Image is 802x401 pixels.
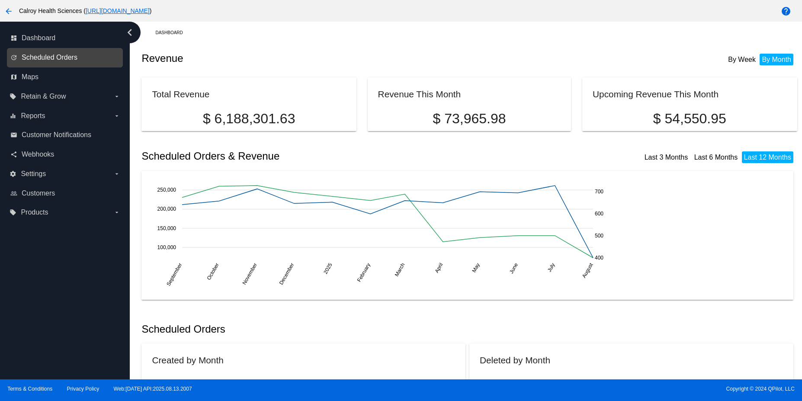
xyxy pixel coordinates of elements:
[21,209,48,216] span: Products
[157,206,176,212] text: 200,000
[10,35,17,42] i: dashboard
[152,89,209,99] h2: Total Revenue
[152,355,223,365] h2: Created by Month
[10,54,17,61] i: update
[10,170,16,177] i: settings
[113,93,120,100] i: arrow_drop_down
[22,151,54,158] span: Webhooks
[22,131,91,139] span: Customer Notifications
[114,386,192,392] a: Web:[DATE] API:2025.08.13.2007
[595,188,603,194] text: 700
[113,112,120,119] i: arrow_drop_down
[141,150,469,162] h2: Scheduled Orders & Revenue
[157,187,176,193] text: 250,000
[22,73,38,81] span: Maps
[378,111,561,127] p: $ 73,965.98
[241,262,259,286] text: November
[10,151,17,158] i: share
[19,7,152,14] span: Calroy Health Sciences ( )
[206,262,220,281] text: October
[10,148,120,161] a: share Webhooks
[760,54,793,65] li: By Month
[157,225,176,231] text: 150,000
[394,262,406,277] text: March
[86,7,150,14] a: [URL][DOMAIN_NAME]
[10,190,17,197] i: people_outline
[22,34,55,42] span: Dashboard
[408,386,795,392] span: Copyright © 2024 QPilot, LLC
[694,154,738,161] a: Last 6 Months
[593,89,719,99] h2: Upcoming Revenue This Month
[508,262,519,275] text: June
[645,154,688,161] a: Last 3 Months
[10,186,120,200] a: people_outline Customers
[141,52,469,64] h2: Revenue
[10,128,120,142] a: email Customer Notifications
[10,31,120,45] a: dashboard Dashboard
[10,74,17,80] i: map
[21,93,66,100] span: Retain & Grow
[113,170,120,177] i: arrow_drop_down
[152,111,346,127] p: $ 6,188,301.63
[155,26,190,39] a: Dashboard
[323,262,334,275] text: 2025
[595,232,603,238] text: 500
[10,51,120,64] a: update Scheduled Orders
[123,26,137,39] i: chevron_left
[7,386,52,392] a: Terms & Conditions
[356,262,372,283] text: February
[595,254,603,260] text: 400
[113,209,120,216] i: arrow_drop_down
[10,93,16,100] i: local_offer
[67,386,99,392] a: Privacy Policy
[141,323,469,335] h2: Scheduled Orders
[22,189,55,197] span: Customers
[10,209,16,216] i: local_offer
[10,70,120,84] a: map Maps
[278,262,295,286] text: December
[434,262,444,274] text: April
[546,262,556,273] text: July
[471,262,481,273] text: May
[726,54,758,65] li: By Week
[480,355,550,365] h2: Deleted by Month
[581,262,594,279] text: August
[21,170,46,178] span: Settings
[10,112,16,119] i: equalizer
[22,54,77,61] span: Scheduled Orders
[781,6,791,16] mat-icon: help
[595,210,603,216] text: 600
[593,111,786,127] p: $ 54,550.95
[378,89,461,99] h2: Revenue This Month
[3,6,14,16] mat-icon: arrow_back
[157,244,176,250] text: 100,000
[744,154,791,161] a: Last 12 Months
[166,262,183,287] text: September
[10,132,17,138] i: email
[21,112,45,120] span: Reports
